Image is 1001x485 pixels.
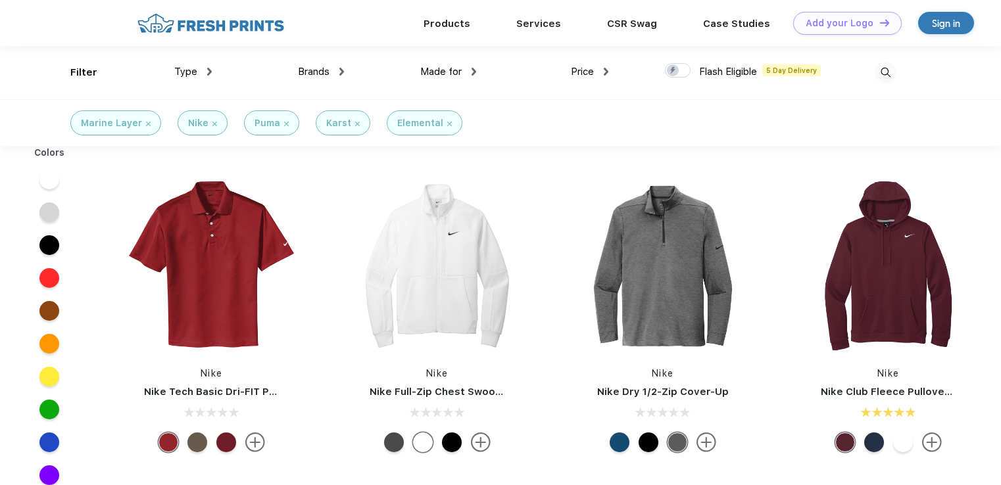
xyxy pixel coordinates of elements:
div: Nike [188,116,208,130]
a: Nike [652,368,674,379]
span: 5 Day Delivery [762,64,821,76]
div: Pro Red [159,432,178,452]
a: Nike Tech Basic Dri-FIT Polo [144,386,285,398]
div: White [893,432,913,452]
a: Sign in [918,12,974,34]
div: White [413,432,433,452]
div: Sign in [932,16,960,31]
img: DT [880,19,889,26]
img: filter_cancel.svg [212,122,217,126]
div: Colors [24,146,75,160]
div: Gym Blue [610,432,629,452]
a: Nike [201,368,223,379]
a: Nike [426,368,449,379]
div: Olive Khaki [187,432,207,452]
img: filter_cancel.svg [146,122,151,126]
img: func=resize&h=266 [124,179,299,354]
div: Black [442,432,462,452]
div: Marine Layer [81,116,142,130]
div: Black [639,432,658,452]
img: more.svg [922,432,942,452]
a: Products [424,18,470,30]
img: func=resize&h=266 [801,179,976,354]
img: dropdown.png [339,68,344,76]
div: Add your Logo [806,18,873,29]
div: Navy [864,432,884,452]
img: more.svg [696,432,716,452]
a: Nike [877,368,900,379]
img: func=resize&h=266 [575,179,750,354]
img: more.svg [245,432,265,452]
div: Filter [70,65,97,80]
a: CSR Swag [607,18,657,30]
img: dropdown.png [472,68,476,76]
a: Nike Club Fleece Pullover Hoodie [821,386,988,398]
div: Karst [326,116,351,130]
a: Nike Dry 1/2-Zip Cover-Up [597,386,729,398]
img: dropdown.png [207,68,212,76]
span: Type [174,66,197,78]
img: fo%20logo%202.webp [134,12,288,35]
img: filter_cancel.svg [284,122,289,126]
span: Price [571,66,594,78]
span: Flash Eligible [699,66,757,78]
img: filter_cancel.svg [355,122,360,126]
div: Elemental [397,116,443,130]
div: Puma [255,116,280,130]
div: Dark Maroon [835,432,855,452]
span: Made for [420,66,462,78]
div: Anthracite [384,432,404,452]
a: Services [516,18,561,30]
img: func=resize&h=266 [350,179,525,354]
div: Team Red [216,432,236,452]
img: more.svg [471,432,491,452]
span: Brands [298,66,330,78]
img: desktop_search.svg [875,62,896,83]
img: filter_cancel.svg [447,122,452,126]
a: Nike Full-Zip Chest Swoosh Jacket [370,386,545,398]
img: dropdown.png [604,68,608,76]
div: Black Heather [668,432,687,452]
